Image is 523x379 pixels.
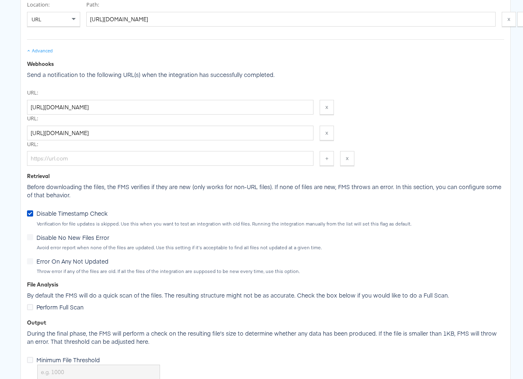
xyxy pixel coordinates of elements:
p: Before downloading the files, the FMS verifies if they are new (only works for non-URL files). If... [27,183,504,199]
input: https://some.url/somefile.ext [86,12,496,27]
button: x [320,100,334,115]
div: Throw error if any of the files are old. If all the files of the integration are supposed to be n... [36,268,504,274]
div: Advanced [27,47,53,54]
p: By default the FMS will do a quick scan of the files. The resulting structure might not be as acc... [27,291,504,299]
div: Webhooks [27,60,504,68]
span: Minimum File Threshold [36,356,100,364]
input: https://url.com [27,126,313,140]
button: x [320,126,334,140]
span: URL [32,16,41,23]
button: x [340,151,354,166]
button: x [502,12,516,27]
label: Location: [27,1,80,9]
div: File Analysis [27,281,504,289]
input: https://url.com [27,151,313,166]
label: URL: [27,115,313,122]
p: During the final phase, the FMS will perform a check on the resulting file's size to determine wh... [27,329,504,345]
span: Disable Timestamp Check [36,209,108,217]
input: https://url.com [27,100,313,115]
button: + [320,151,334,166]
div: Avoid error report when none of the files are updated. Use this setting if it's acceptable to fin... [36,245,504,250]
div: Advanced [32,47,53,54]
div: Verification for file updates is skipped. Use this when you want to test an integration with old ... [36,221,504,227]
div: Retrieval [27,172,504,180]
label: Path: [86,1,496,9]
span: Perform Full Scan [36,303,83,311]
p: Send a notification to the following URL(s) when the integration has successfully completed. [27,70,504,79]
label: URL: [27,89,313,97]
span: Disable No New Files Error [36,233,109,241]
span: Error On Any Not Updated [36,257,108,265]
div: Output [27,319,504,327]
label: URL: [27,140,313,148]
